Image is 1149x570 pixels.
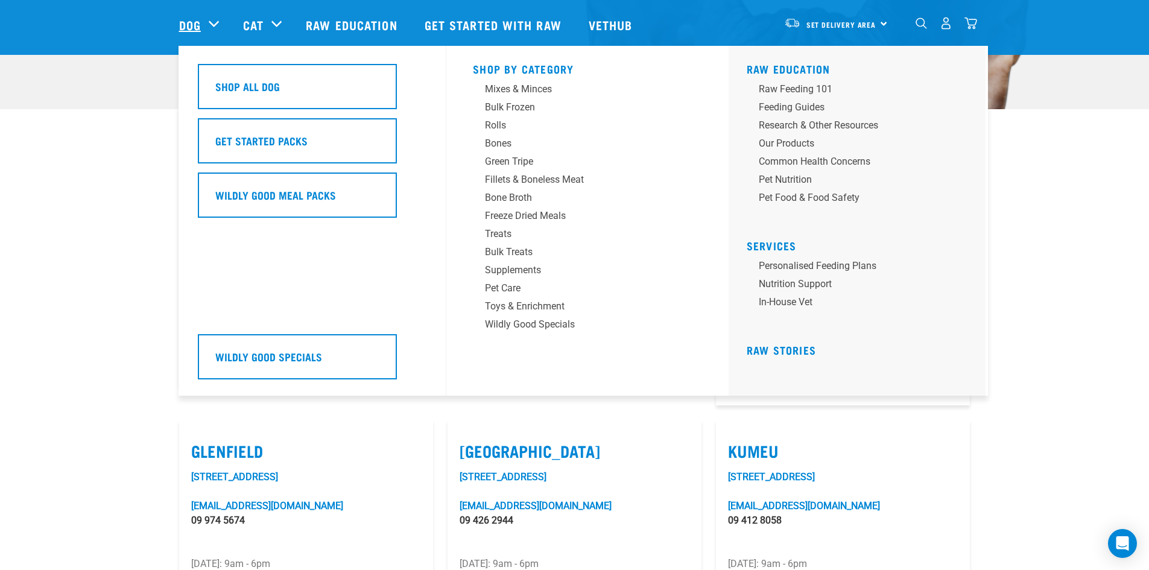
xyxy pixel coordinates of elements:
span: Set Delivery Area [806,22,876,27]
h5: Get Started Packs [215,133,308,148]
a: Get started with Raw [413,1,577,49]
a: Personalised Feeding Plans [747,259,976,277]
a: Shop All Dog [198,64,427,118]
a: Vethub [577,1,648,49]
div: Common Health Concerns [759,154,947,169]
a: Research & Other Resources [747,118,976,136]
img: user.png [940,17,952,30]
a: [EMAIL_ADDRESS][DOMAIN_NAME] [728,500,880,511]
div: Toys & Enrichment [485,299,673,314]
a: Nutrition Support [747,277,976,295]
label: [GEOGRAPHIC_DATA] [460,442,689,460]
h5: Wildly Good Meal Packs [215,187,336,203]
div: Bulk Treats [485,245,673,259]
a: Raw Feeding 101 [747,82,976,100]
div: Feeding Guides [759,100,947,115]
a: Freeze Dried Meals [473,209,702,227]
a: Raw Stories [747,347,816,353]
div: Green Tripe [485,154,673,169]
div: Treats [485,227,673,241]
a: Toys & Enrichment [473,299,702,317]
a: Our Products [747,136,976,154]
div: Freeze Dried Meals [485,209,673,223]
div: Pet Care [485,281,673,296]
div: Pet Food & Food Safety [759,191,947,205]
a: 09 426 2944 [460,515,513,526]
img: home-icon@2x.png [964,17,977,30]
a: Bone Broth [473,191,702,209]
a: Treats [473,227,702,245]
a: Supplements [473,263,702,281]
a: 09 412 8058 [728,515,782,526]
div: Open Intercom Messenger [1108,529,1137,558]
div: Supplements [485,263,673,277]
a: [STREET_ADDRESS] [191,471,278,483]
img: home-icon-1@2x.png [916,17,927,29]
a: Bulk Frozen [473,100,702,118]
a: [EMAIL_ADDRESS][DOMAIN_NAME] [460,500,612,511]
h5: Shop By Category [473,63,702,72]
a: Rolls [473,118,702,136]
a: Get Started Packs [198,118,427,173]
div: Bulk Frozen [485,100,673,115]
div: Bones [485,136,673,151]
div: Mixes & Minces [485,82,673,97]
h5: Wildly Good Specials [215,349,322,364]
a: [STREET_ADDRESS] [728,471,815,483]
a: Pet Nutrition [747,173,976,191]
a: Dog [179,16,201,34]
a: [EMAIL_ADDRESS][DOMAIN_NAME] [191,500,343,511]
a: Raw Education [747,66,831,72]
label: Kumeu [728,442,958,460]
a: Pet Care [473,281,702,299]
a: Wildly Good Specials [473,317,702,335]
a: Pet Food & Food Safety [747,191,976,209]
div: Rolls [485,118,673,133]
div: Raw Feeding 101 [759,82,947,97]
a: 09 974 5674 [191,515,245,526]
a: Common Health Concerns [747,154,976,173]
h5: Services [747,239,976,249]
a: Bulk Treats [473,245,702,263]
a: [STREET_ADDRESS] [460,471,546,483]
a: Raw Education [294,1,412,49]
div: Pet Nutrition [759,173,947,187]
label: Glenfield [191,442,421,460]
a: Mixes & Minces [473,82,702,100]
a: In-house vet [747,295,976,313]
a: Wildly Good Meal Packs [198,173,427,227]
div: Bone Broth [485,191,673,205]
div: Our Products [759,136,947,151]
div: Research & Other Resources [759,118,947,133]
a: Green Tripe [473,154,702,173]
img: van-moving.png [784,17,800,28]
a: Wildly Good Specials [198,334,427,388]
a: Fillets & Boneless Meat [473,173,702,191]
a: Cat [243,16,264,34]
a: Feeding Guides [747,100,976,118]
div: Wildly Good Specials [485,317,673,332]
div: Fillets & Boneless Meat [485,173,673,187]
h5: Shop All Dog [215,78,280,94]
a: Bones [473,136,702,154]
